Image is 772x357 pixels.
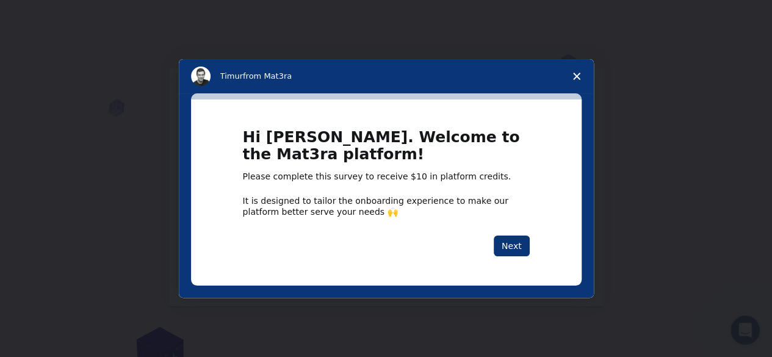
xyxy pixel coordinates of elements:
[243,129,530,171] h1: Hi [PERSON_NAME]. Welcome to the Mat3ra platform!
[243,195,530,217] div: It is designed to tailor the onboarding experience to make our platform better serve your needs 🙌
[24,9,68,20] span: Support
[191,67,211,86] img: Profile image for Timur
[220,71,243,81] span: Timur
[243,171,530,183] div: Please complete this survey to receive $10 in platform credits.
[243,71,292,81] span: from Mat3ra
[494,236,530,256] button: Next
[560,59,594,93] span: Close survey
